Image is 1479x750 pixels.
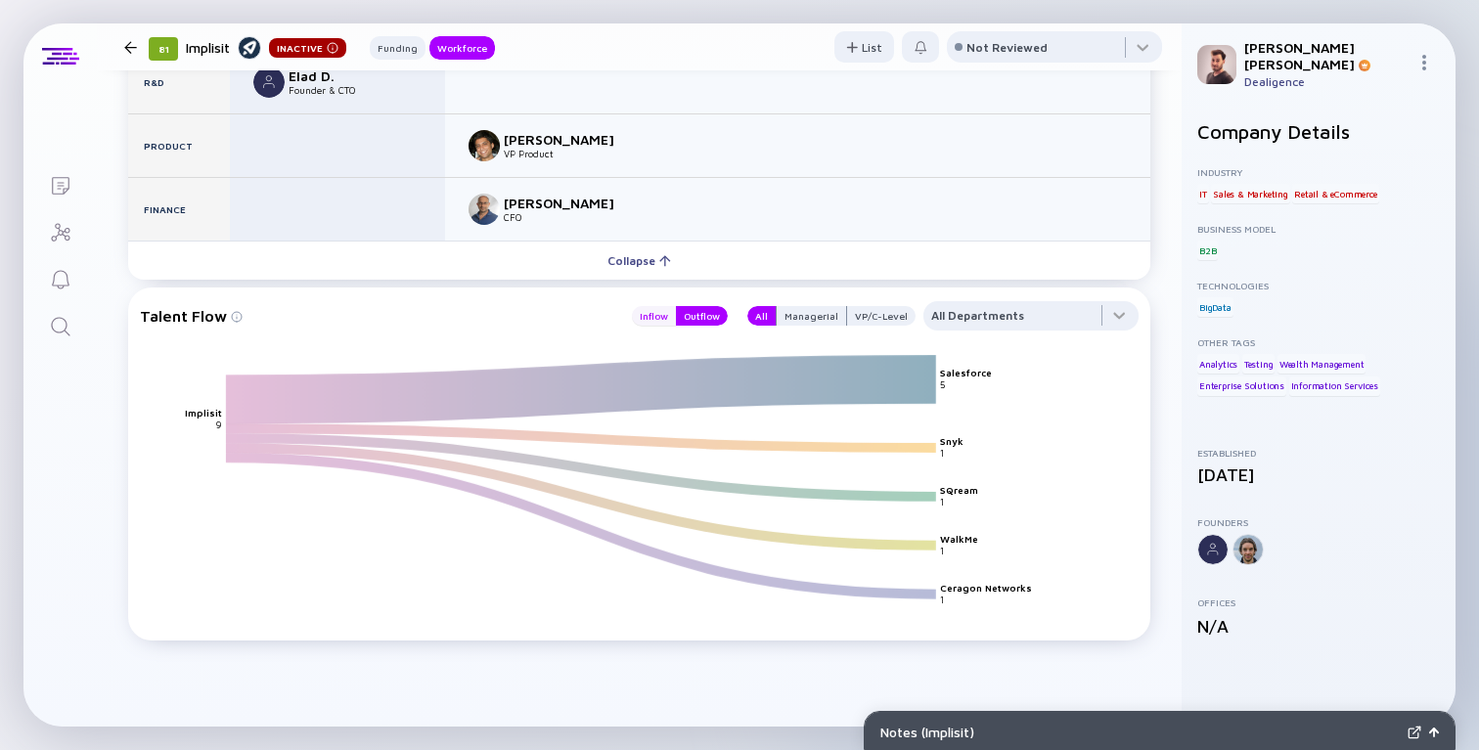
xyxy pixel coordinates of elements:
[941,367,993,378] text: Salesforce
[1197,241,1218,260] div: B2B
[1197,120,1440,143] h2: Company Details
[596,245,683,276] div: Collapse
[747,306,776,326] button: All
[429,36,495,60] button: Workforce
[1197,516,1440,528] div: Founders
[941,435,964,447] text: Snyk
[1292,184,1378,203] div: Retail & eCommerce
[941,484,979,496] text: SQream
[1197,166,1440,178] div: Industry
[128,178,230,241] div: Finance
[128,114,230,177] div: Product
[941,533,979,545] text: WalkMe
[1197,336,1440,348] div: Other Tags
[504,195,633,211] div: [PERSON_NAME]
[941,447,945,459] text: 1
[1277,354,1367,374] div: Wealth Management
[1197,376,1286,396] div: Enterprise Solutions
[676,306,728,326] button: Outflow
[185,407,222,419] text: Implisit
[1429,728,1439,737] img: Open Notes
[23,254,97,301] a: Reminders
[23,160,97,207] a: Lists
[834,31,894,63] button: List
[880,724,1400,740] div: Notes ( Implisit )
[1197,596,1440,608] div: Offices
[1242,354,1276,374] div: Testing
[1211,184,1290,203] div: Sales & Marketing
[941,594,945,605] text: 1
[504,131,633,148] div: [PERSON_NAME]
[128,241,1150,280] button: Collapse
[23,301,97,348] a: Search
[128,51,230,113] div: R&D
[504,148,633,159] div: VP Product
[1197,354,1239,374] div: Analytics
[504,211,633,223] div: CFO
[1197,45,1236,84] img: Gil Profile Picture
[269,38,346,58] div: Inactive
[941,496,945,507] text: 1
[1197,616,1440,637] div: N/A
[834,32,894,63] div: List
[1416,55,1432,70] img: Menu
[1408,726,1421,739] img: Expand Notes
[777,306,846,326] div: Managerial
[140,301,612,331] div: Talent Flow
[776,306,847,326] button: Managerial
[1197,280,1440,291] div: Technologies
[1289,376,1380,396] div: Information Services
[941,582,1033,594] text: Ceragon Networks
[941,545,945,556] text: 1
[370,38,426,58] div: Funding
[289,84,418,96] div: Founder & CTO
[1197,184,1209,203] div: IT
[429,38,495,58] div: Workforce
[23,207,97,254] a: Investor Map
[186,35,346,60] div: Implisit
[1197,297,1233,317] div: BigData
[847,306,916,326] button: VP/C-Level
[1197,223,1440,235] div: Business Model
[253,66,285,98] img: Elad D. picture
[1197,464,1440,485] div: [DATE]
[289,67,418,84] div: Elad D.
[632,306,676,326] button: Inflow
[1244,74,1409,89] div: Dealigence
[941,378,946,390] text: 5
[1244,39,1409,72] div: [PERSON_NAME] [PERSON_NAME]
[469,194,500,225] img: Amit Cherniak picture
[149,37,178,61] div: 81
[1197,447,1440,459] div: Established
[215,419,222,430] text: 9
[370,36,426,60] button: Funding
[966,40,1048,55] div: Not Reviewed
[469,130,500,161] img: Yoel Amir picture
